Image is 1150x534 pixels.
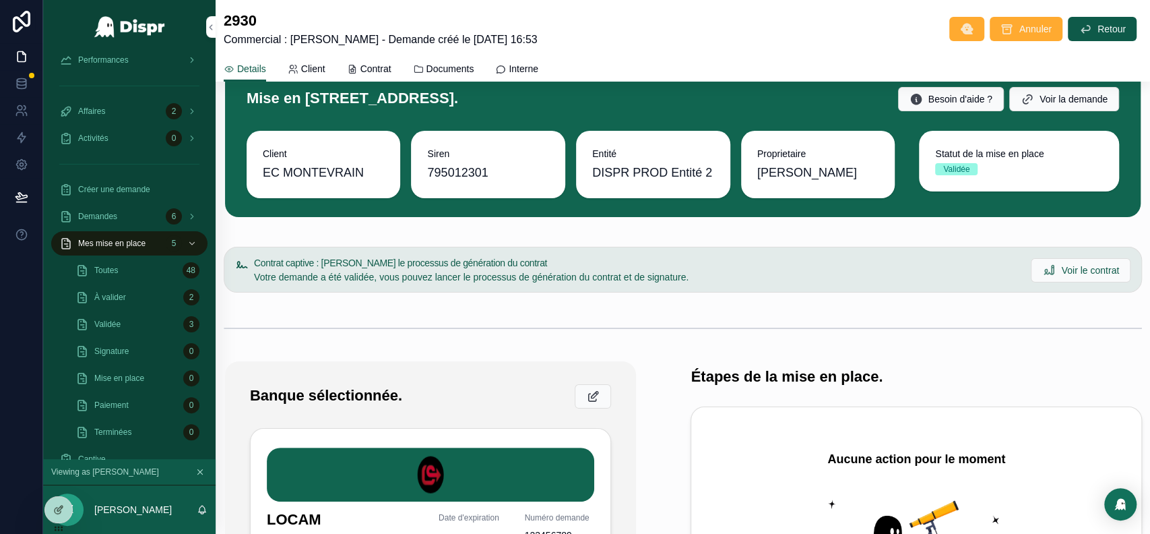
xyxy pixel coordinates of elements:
[51,467,159,477] span: Viewing as [PERSON_NAME]
[51,177,207,202] a: Créer une demande
[94,503,172,516] p: [PERSON_NAME]
[67,366,207,390] a: Mise en place0
[51,126,207,150] a: Activités0
[78,55,129,65] span: Performances
[166,235,182,251] div: 5
[1061,264,1119,277] span: Voir le contrat
[1068,17,1137,41] button: Retour
[94,319,121,330] span: Validée
[67,420,207,444] a: Terminées0
[1031,258,1130,283] button: Voir le contrat
[250,386,402,407] h1: Banque sélectionnée.
[51,99,207,123] a: Affaires2
[1019,22,1052,36] span: Annuler
[183,424,199,440] div: 0
[94,16,166,38] img: App logo
[267,448,594,502] img: LOCAM.png
[78,133,108,144] span: Activités
[827,450,1005,469] h2: Aucune action pour le moment
[183,316,199,332] div: 3
[427,163,549,182] span: 795012301
[166,208,182,225] div: 6
[1104,488,1137,521] div: Open Intercom Messenger
[94,292,126,303] span: À valider
[51,447,207,471] a: Captive
[592,163,712,182] span: DISPR PROD Entité 2
[347,57,391,84] a: Contrat
[183,370,199,386] div: 0
[592,147,714,160] span: Entité
[67,258,207,283] a: Toutes48
[166,130,182,146] div: 0
[1009,87,1119,111] button: Voir la demande
[183,343,199,359] div: 0
[254,270,1020,284] div: Votre demande a été validée, vous pouvez lancer le processus de génération du contrat et de signa...
[360,62,391,76] span: Contrat
[427,147,549,160] span: Siren
[928,92,992,106] span: Besoin d'aide ?
[1040,92,1108,106] span: Voir la demande
[78,184,150,195] span: Créer une demande
[691,367,883,388] h1: Étapes de la mise en place.
[94,427,131,438] span: Terminées
[990,17,1062,41] button: Annuler
[943,163,969,175] div: Validée
[263,147,385,160] span: Client
[898,87,1004,111] button: Besoin d'aide ?
[224,32,538,48] span: Commercial : [PERSON_NAME] - Demande créé le [DATE] 16:53
[935,147,1103,160] span: Statut de la mise en place
[94,346,129,357] span: Signature
[94,400,129,411] span: Paiement
[301,62,325,76] span: Client
[51,48,207,72] a: Performances
[67,393,207,417] a: Paiement0
[288,57,325,84] a: Client
[67,285,207,309] a: À valider2
[43,54,216,459] div: scrollable content
[94,265,118,276] span: Toutes
[247,88,458,109] h1: Mise en [STREET_ADDRESS].
[51,231,207,256] a: Mes mise en place5
[78,106,105,117] span: Affaires
[78,238,146,249] span: Mes mise en place
[525,512,595,523] span: Numéro demande
[439,512,509,523] span: Date d'expiration
[495,57,538,84] a: Interne
[757,147,879,160] span: Proprietaire
[509,62,538,76] span: Interne
[263,163,364,182] span: EC MONTEVRAIN
[1097,22,1126,36] span: Retour
[224,57,266,82] a: Details
[78,211,117,222] span: Demandes
[254,272,689,283] span: Votre demande a été validée, vous pouvez lancer le processus de génération du contrat et de signa...
[267,512,422,533] h1: LOCAM
[67,339,207,363] a: Signature0
[94,373,144,384] span: Mise en place
[51,204,207,229] a: Demandes6
[413,57,474,84] a: Documents
[166,103,182,119] div: 2
[67,312,207,336] a: Validée3
[61,502,73,518] span: JZ
[254,258,1020,268] h5: Contrat captive : Démarrer le processus de génération du contrat
[426,62,474,76] span: Documents
[78,454,106,465] span: Captive
[237,62,266,76] span: Details
[183,397,199,413] div: 0
[183,262,199,278] div: 48
[224,11,538,32] h1: 2930
[183,289,199,305] div: 2
[757,163,857,182] span: [PERSON_NAME]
